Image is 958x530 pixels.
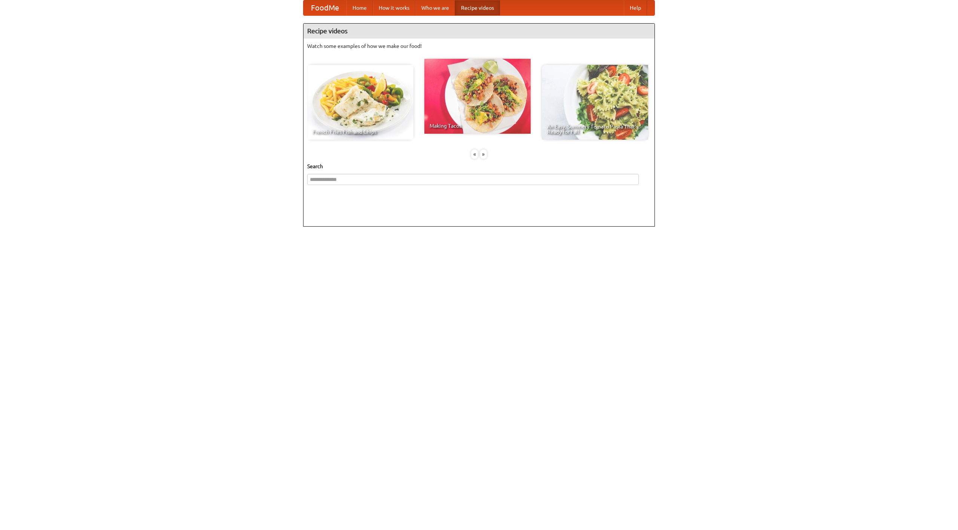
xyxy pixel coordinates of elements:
[624,0,647,15] a: Help
[303,0,347,15] a: FoodMe
[415,0,455,15] a: Who we are
[303,24,655,39] h4: Recipe videos
[307,42,651,50] p: Watch some examples of how we make our food!
[307,163,651,170] h5: Search
[347,0,373,15] a: Home
[542,65,648,140] a: An Easy, Summery Tomato Pasta That's Ready for Fall
[455,0,500,15] a: Recipe videos
[480,149,487,159] div: »
[307,65,414,140] a: French Fries Fish and Chips
[312,129,408,134] span: French Fries Fish and Chips
[430,123,525,128] span: Making Tacos
[424,59,531,134] a: Making Tacos
[547,124,643,134] span: An Easy, Summery Tomato Pasta That's Ready for Fall
[471,149,478,159] div: «
[373,0,415,15] a: How it works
